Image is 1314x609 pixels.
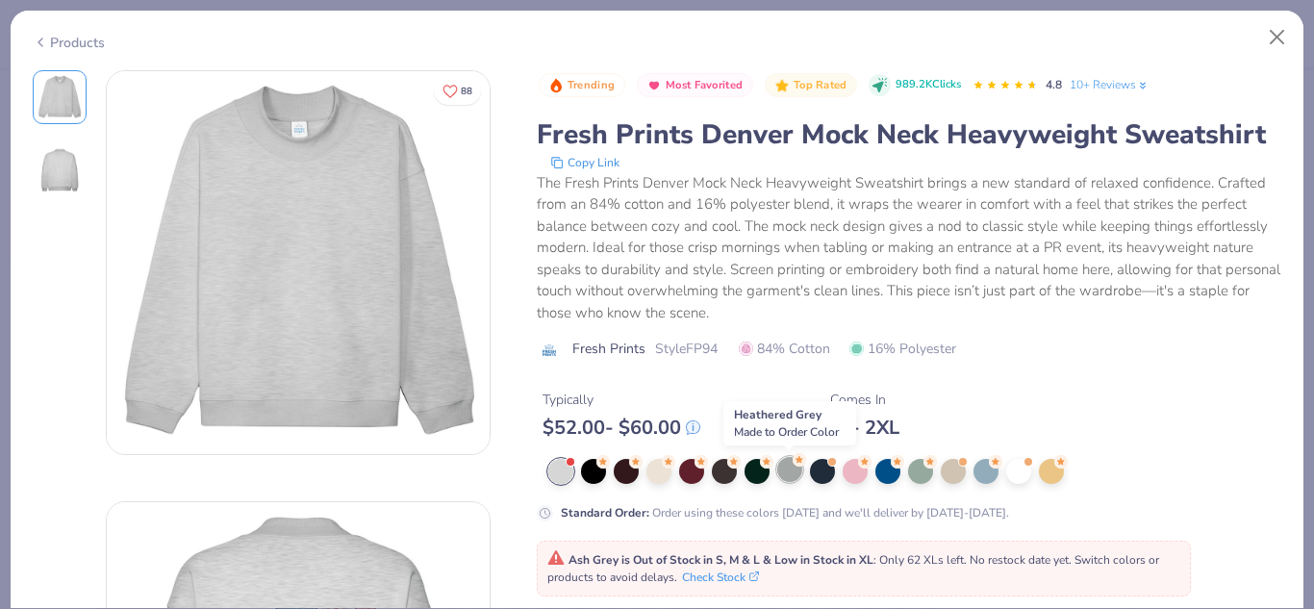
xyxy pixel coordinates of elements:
[537,343,563,358] img: brand logo
[739,339,830,359] span: 84% Cotton
[646,78,662,93] img: Most Favorited sort
[561,505,649,520] strong: Standard Order :
[461,87,472,96] span: 88
[973,70,1038,101] div: 4.8 Stars
[33,33,105,53] div: Products
[794,80,847,90] span: Top Rated
[568,80,615,90] span: Trending
[830,390,899,410] div: Comes In
[637,73,753,98] button: Badge Button
[1070,76,1150,93] a: 10+ Reviews
[543,416,700,440] div: $ 52.00 - $ 60.00
[107,71,490,454] img: Front
[544,153,625,172] button: copy to clipboard
[830,416,899,440] div: M - 2XL
[723,401,856,445] div: Heathered Grey
[37,147,83,193] img: Back
[547,552,1159,585] span: : Only 62 XLs left. No restock date yet. Switch colors or products to avoid delays.
[539,73,625,98] button: Badge Button
[765,73,857,98] button: Badge Button
[1259,19,1296,56] button: Close
[734,424,839,440] span: Made to Order Color
[434,77,481,105] button: Like
[774,78,790,93] img: Top Rated sort
[37,74,83,120] img: Front
[655,339,718,359] span: Style FP94
[537,172,1282,324] div: The Fresh Prints Denver Mock Neck Heavyweight Sweatshirt brings a new standard of relaxed confide...
[548,78,564,93] img: Trending sort
[896,77,961,93] span: 989.2K Clicks
[537,116,1282,153] div: Fresh Prints Denver Mock Neck Heavyweight Sweatshirt
[666,80,743,90] span: Most Favorited
[682,569,759,586] button: Check Stock
[572,339,645,359] span: Fresh Prints
[569,552,873,568] strong: Ash Grey is Out of Stock in S, M & L & Low in Stock in XL
[849,339,956,359] span: 16% Polyester
[561,504,1009,521] div: Order using these colors [DATE] and we'll deliver by [DATE]-[DATE].
[543,390,700,410] div: Typically
[1046,77,1062,92] span: 4.8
